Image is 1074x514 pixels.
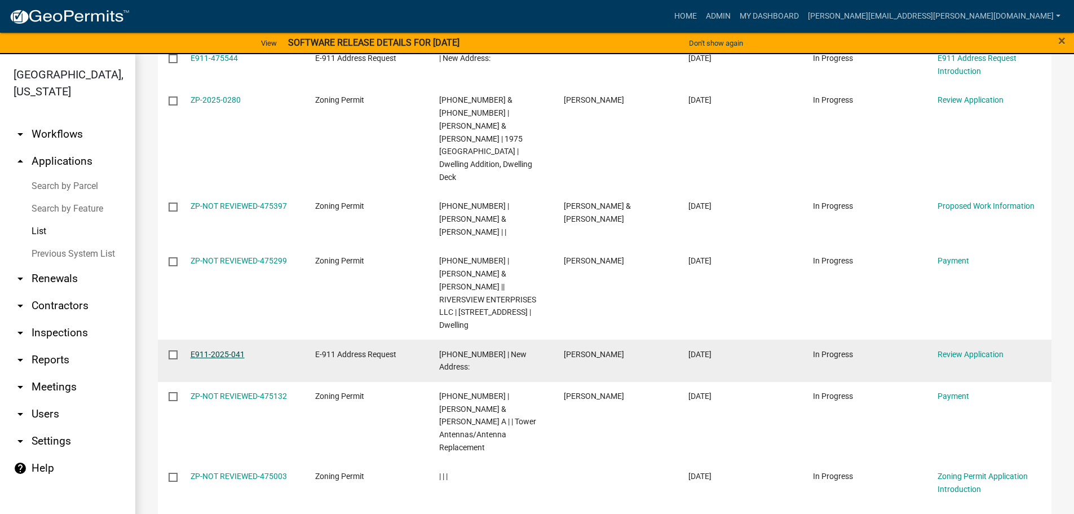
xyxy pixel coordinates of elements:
[315,350,396,359] span: E-911 Address Request
[684,34,748,52] button: Don't show again
[813,256,853,265] span: In Progress
[191,350,245,359] a: E911-2025-041
[938,472,1028,494] a: Zoning Permit Application Introduction
[564,350,624,359] span: Isaac Wolter
[14,272,27,285] i: arrow_drop_down
[813,392,853,401] span: In Progress
[14,380,27,394] i: arrow_drop_down
[688,95,711,104] span: 09/08/2025
[439,256,536,330] span: 72-090-5650 | FANNING, BRIGHAM & KRISTEN || RIVERSVIEW ENTERPRISES LLC | 3524 COUNTY ROAD 157 | D...
[735,6,803,27] a: My Dashboard
[191,472,287,481] a: ZP-NOT REVIEWED-475003
[938,95,1004,104] a: Review Application
[191,54,238,63] a: E911-475544
[701,6,735,27] a: Admin
[14,407,27,421] i: arrow_drop_down
[439,201,509,236] span: 45-058-4760 | FRANKE, DAVID & RITA | |
[315,392,364,401] span: Zoning Permit
[14,462,27,475] i: help
[14,299,27,313] i: arrow_drop_down
[688,392,711,401] span: 09/08/2025
[564,256,624,265] span: James Kielty
[257,34,281,52] a: View
[564,95,624,104] span: Jeffrey Herman
[315,256,364,265] span: Zoning Permit
[1058,34,1066,47] button: Close
[315,54,396,63] span: E-911 Address Request
[439,54,490,63] span: | New Address:
[813,201,853,210] span: In Progress
[14,353,27,367] i: arrow_drop_down
[14,326,27,340] i: arrow_drop_down
[564,392,624,401] span: Jon Anadolli
[938,350,1004,359] a: Review Application
[439,95,532,182] span: 81-270-0500 & 81-270-0520 | HERMAN, JEFFREY & SHERI | 1975 LAKEVIEW DR | Dwelling Addition, Dwell...
[14,434,27,448] i: arrow_drop_down
[14,128,27,141] i: arrow_drop_down
[439,350,527,372] span: 63-022-2200 | New Address:
[191,95,241,104] a: ZP-2025-0280
[439,392,536,452] span: 63-022-2280 | HYBBEN, RICHARD J & SAMANTHA A | | Tower Antennas/Antenna Replacement
[191,392,287,401] a: ZP-NOT REVIEWED-475132
[670,6,701,27] a: Home
[688,256,711,265] span: 09/08/2025
[938,392,969,401] a: Payment
[688,472,711,481] span: 09/08/2025
[315,472,364,481] span: Zoning Permit
[191,256,287,265] a: ZP-NOT REVIEWED-475299
[439,472,448,481] span: | | |
[688,54,711,63] span: 09/09/2025
[315,95,364,104] span: Zoning Permit
[315,201,364,210] span: Zoning Permit
[938,201,1035,210] a: Proposed Work Information
[288,37,459,48] strong: SOFTWARE RELEASE DETAILS FOR [DATE]
[938,256,969,265] a: Payment
[813,54,853,63] span: In Progress
[688,350,711,359] span: 09/08/2025
[564,201,631,223] span: Dave & Rita Franke
[803,6,1065,27] a: [PERSON_NAME][EMAIL_ADDRESS][PERSON_NAME][DOMAIN_NAME]
[813,472,853,481] span: In Progress
[191,201,287,210] a: ZP-NOT REVIEWED-475397
[14,155,27,168] i: arrow_drop_up
[813,95,853,104] span: In Progress
[1058,33,1066,49] span: ×
[813,350,853,359] span: In Progress
[688,201,711,210] span: 09/08/2025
